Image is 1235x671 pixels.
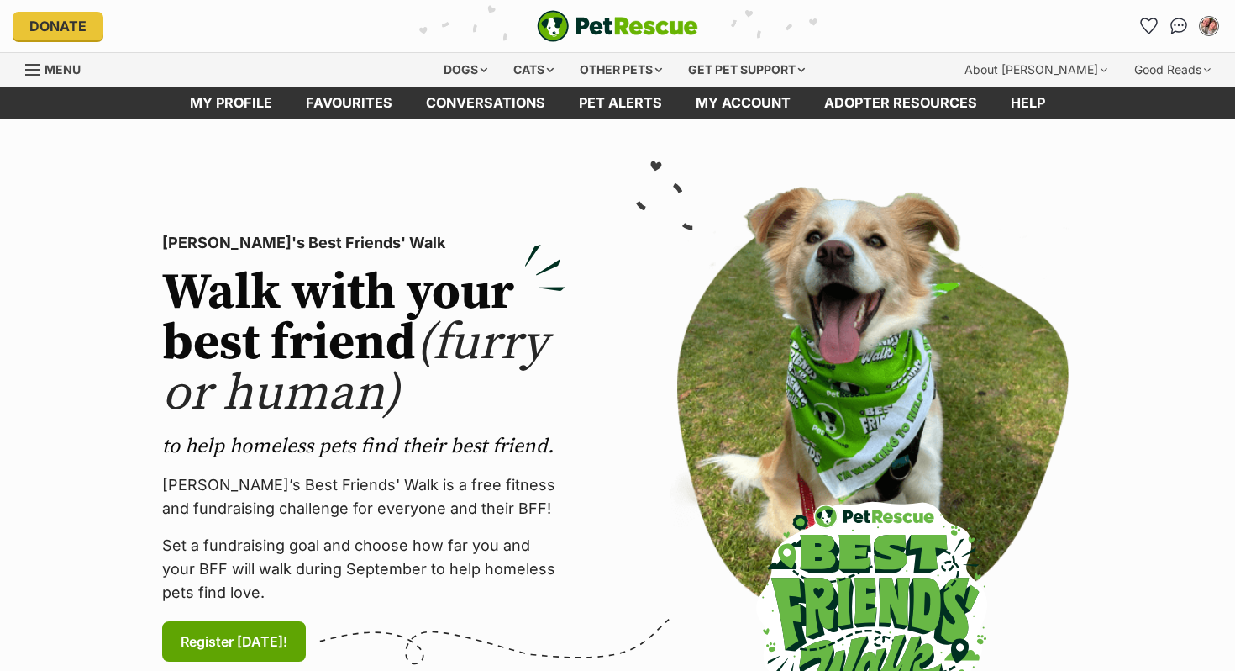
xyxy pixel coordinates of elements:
[162,534,565,605] p: Set a fundraising goal and choose how far you and your BFF will walk during September to help hom...
[994,87,1062,119] a: Help
[173,87,289,119] a: My profile
[537,10,698,42] a: PetRescue
[162,473,565,520] p: [PERSON_NAME]’s Best Friends' Walk is a free fitness and fundraising challenge for everyone and t...
[537,10,698,42] img: logo-e224e6f780fb5917bec1dbf3a21bbac754714ae5b6737aabdf751b685950b380.svg
[1170,18,1188,34] img: chat-41dd97257d64d25036548639549fe6c8038ab92f7586957e7f3b1b290dea8141.svg
[679,87,807,119] a: My account
[162,433,565,460] p: to help homeless pets find their best friend.
[502,53,565,87] div: Cats
[25,53,92,83] a: Menu
[162,312,548,425] span: (furry or human)
[432,53,499,87] div: Dogs
[409,87,562,119] a: conversations
[807,87,994,119] a: Adopter resources
[162,268,565,420] h2: Walk with your best friend
[562,87,679,119] a: Pet alerts
[1135,13,1222,40] ul: Account quick links
[1135,13,1162,40] a: Favourites
[1201,18,1217,34] img: Remi Lynch profile pic
[45,62,81,77] span: Menu
[676,53,817,87] div: Get pet support
[953,53,1119,87] div: About [PERSON_NAME]
[568,53,674,87] div: Other pets
[289,87,409,119] a: Favourites
[162,231,565,255] p: [PERSON_NAME]'s Best Friends' Walk
[1165,13,1192,40] a: Conversations
[1122,53,1222,87] div: Good Reads
[162,621,306,662] a: Register [DATE]!
[1196,13,1222,40] button: My account
[181,631,287,652] span: Register [DATE]!
[13,12,103,40] a: Donate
